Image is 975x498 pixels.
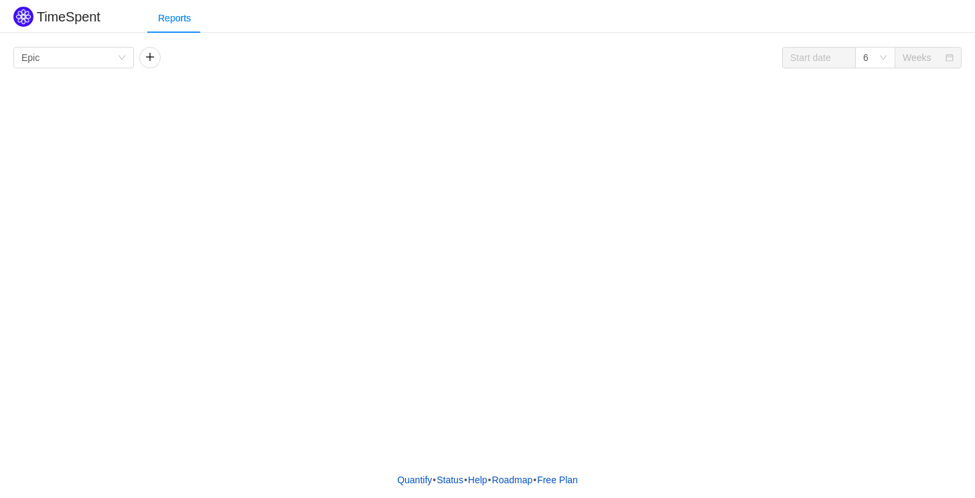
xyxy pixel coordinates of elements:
[37,9,100,24] h2: TimeSpent
[863,48,869,68] div: 6
[488,475,492,485] span: •
[139,47,161,68] button: icon: plus
[533,475,536,485] span: •
[946,54,954,63] i: icon: calendar
[782,47,856,68] input: Start date
[492,470,534,490] a: Roadmap
[13,7,33,27] img: Quantify logo
[464,475,467,485] span: •
[467,470,488,490] a: Help
[396,470,433,490] a: Quantify
[903,48,931,68] div: Weeks
[536,470,579,490] button: Free Plan
[433,475,436,485] span: •
[21,48,40,68] div: Epic
[436,470,464,490] a: Status
[147,3,202,34] div: Reports
[118,54,126,63] i: icon: down
[879,54,887,63] i: icon: down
